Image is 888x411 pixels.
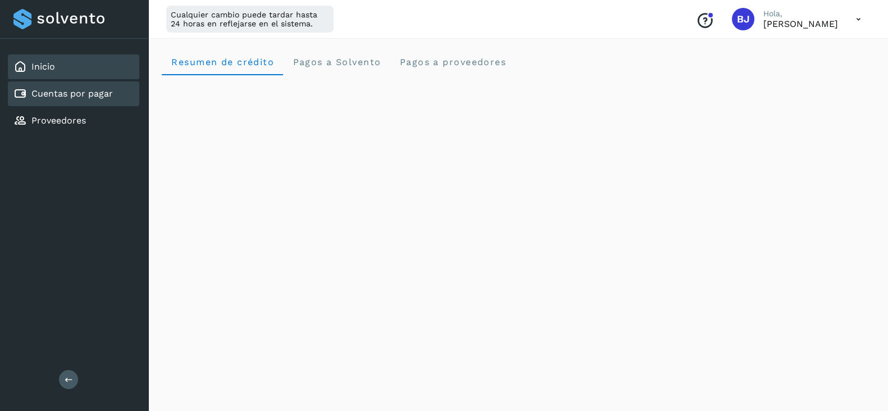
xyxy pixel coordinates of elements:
[31,61,55,72] a: Inicio
[399,57,506,67] span: Pagos a proveedores
[763,19,838,29] p: Brayant Javier Rocha Martinez
[292,57,381,67] span: Pagos a Solvento
[31,115,86,126] a: Proveedores
[8,81,139,106] div: Cuentas por pagar
[8,54,139,79] div: Inicio
[31,88,113,99] a: Cuentas por pagar
[171,57,274,67] span: Resumen de crédito
[166,6,334,33] div: Cualquier cambio puede tardar hasta 24 horas en reflejarse en el sistema.
[8,108,139,133] div: Proveedores
[763,9,838,19] p: Hola,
